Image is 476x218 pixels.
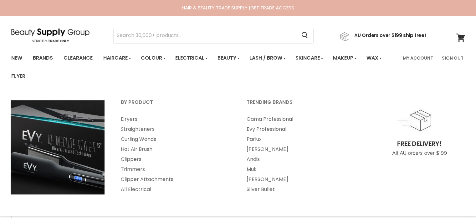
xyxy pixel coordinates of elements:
nav: Main [3,49,473,85]
a: My Account [399,51,437,65]
a: Brands [28,51,58,65]
input: Search [114,28,297,43]
iframe: Gorgias live chat messenger [445,189,470,212]
a: Flyer [7,70,30,83]
form: Product [113,28,314,43]
a: Sign Out [438,51,467,65]
a: Wax [362,51,386,65]
a: Haircare [99,51,135,65]
ul: Main menu [7,49,399,85]
a: GET TRADE ACCESS [250,4,294,11]
button: Search [297,28,313,43]
a: Makeup [328,51,361,65]
a: New [7,51,27,65]
a: Skincare [291,51,327,65]
a: Clearance [59,51,97,65]
a: Beauty [213,51,243,65]
a: Lash / Brow [245,51,289,65]
a: Electrical [171,51,212,65]
div: HAIR & BEAUTY TRADE SUPPLY | [3,5,473,11]
a: Colour [136,51,169,65]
